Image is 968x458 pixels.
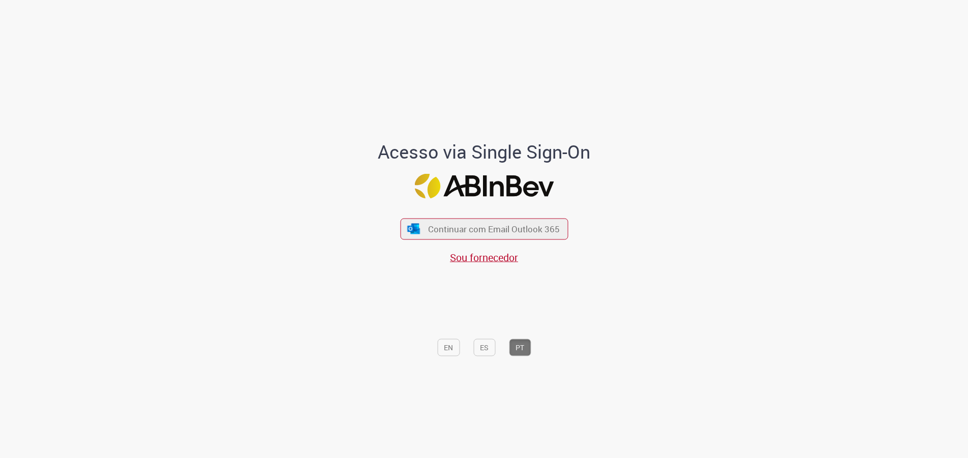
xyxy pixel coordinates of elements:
img: Logo ABInBev [414,174,554,199]
h1: Acesso via Single Sign-On [343,141,625,162]
img: ícone Azure/Microsoft 360 [407,223,421,234]
button: PT [509,339,531,356]
button: ES [473,339,495,356]
span: Continuar com Email Outlook 365 [428,223,560,235]
button: ícone Azure/Microsoft 360 Continuar com Email Outlook 365 [400,219,568,239]
button: EN [437,339,460,356]
a: Sou fornecedor [450,250,518,264]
